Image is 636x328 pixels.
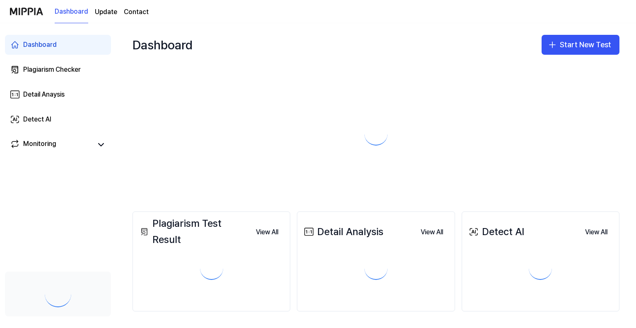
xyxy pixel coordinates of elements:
a: Dashboard [55,0,88,23]
div: Monitoring [23,139,56,151]
div: Plagiarism Checker [23,65,81,75]
a: Detail Anaysis [5,85,111,104]
button: View All [578,224,614,241]
a: View All [414,223,450,241]
button: View All [249,224,285,241]
button: Start New Test [542,35,619,55]
a: Monitoring [10,139,93,151]
a: Contact [124,7,149,17]
div: Plagiarism Test Result [138,216,249,248]
div: Dashboard [132,32,193,58]
div: Detect AI [467,224,524,240]
a: Plagiarism Checker [5,60,111,80]
a: Dashboard [5,35,111,55]
a: View All [578,223,614,241]
a: Update [95,7,117,17]
div: Detail Anaysis [23,90,65,100]
div: Detail Analysis [302,224,383,240]
a: Detect AI [5,109,111,129]
div: Detect AI [23,114,51,124]
div: Dashboard [23,40,57,50]
button: View All [414,224,450,241]
a: View All [249,223,285,241]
